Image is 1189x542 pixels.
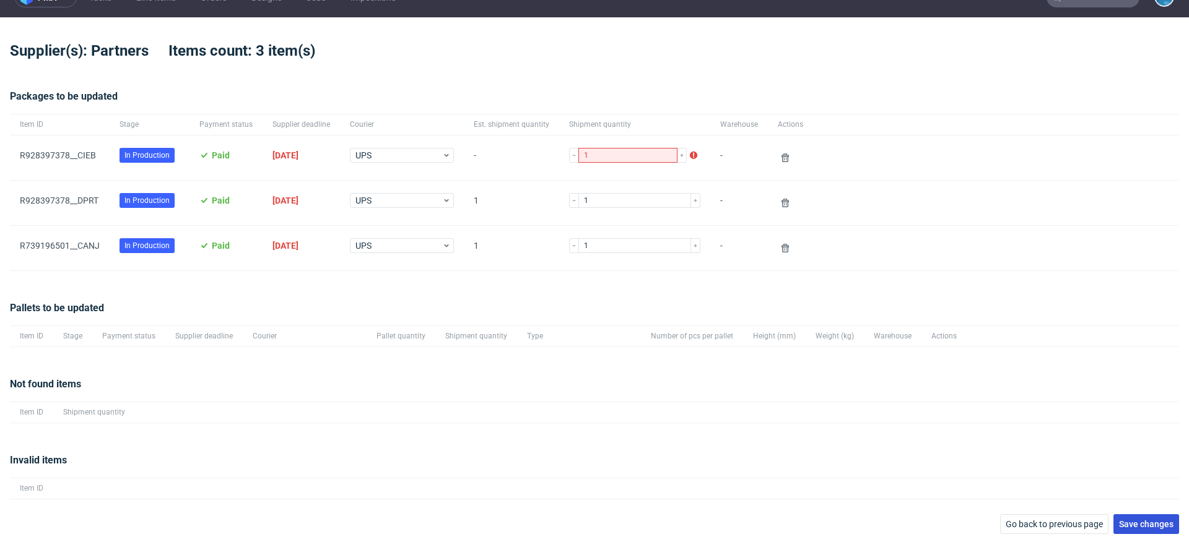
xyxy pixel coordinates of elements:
[527,331,631,342] span: Type
[10,377,1179,402] div: Not found items
[10,42,168,59] span: Supplier(s): Partners
[63,407,125,418] span: Shipment quantity
[816,331,854,342] span: Weight (kg)
[377,331,425,342] span: Pallet quantity
[20,407,43,418] span: Item ID
[124,240,170,251] span: In Production
[63,331,82,342] span: Stage
[355,194,442,207] span: UPS
[10,301,1179,325] div: Pallets to be updated
[931,331,957,342] span: Actions
[253,331,357,342] span: Courier
[720,196,758,210] span: -
[355,149,442,161] span: UPS
[1000,514,1108,534] button: Go back to previous page
[10,89,1179,114] div: Packages to be updated
[168,42,335,59] span: Items count: 3 item(s)
[474,119,549,130] span: Est. shipment quantity
[874,331,912,342] span: Warehouse
[350,119,454,130] span: Courier
[20,483,43,494] span: Item ID
[753,331,796,342] span: Height (mm)
[124,195,170,206] span: In Production
[651,331,733,342] span: Number of pcs per pallet
[102,331,155,342] span: Payment status
[20,196,98,205] a: R928397378__DPRT
[20,331,43,342] span: Item ID
[175,331,233,342] span: Supplier deadline
[120,119,180,130] span: Stage
[272,119,330,130] span: Supplier deadline
[1006,520,1103,528] span: Go back to previous page
[20,119,100,130] span: Item ID
[199,119,253,130] span: Payment status
[20,150,96,160] a: R928397378__CIEB
[474,196,549,210] span: 1
[474,241,549,256] span: 1
[272,196,298,205] span: [DATE]
[272,150,298,160] span: [DATE]
[445,331,507,342] span: Shipment quantity
[720,119,758,130] span: Warehouse
[778,119,803,130] span: Actions
[355,239,442,252] span: UPS
[569,119,700,130] span: Shipment quantity
[1119,520,1174,528] span: Save changes
[212,150,230,160] span: Paid
[720,241,758,256] span: -
[474,150,549,165] span: -
[20,241,100,251] a: R739196501__CANJ
[1113,514,1179,534] button: Save changes
[212,196,230,205] span: Paid
[212,241,230,251] span: Paid
[720,150,758,165] span: -
[272,241,298,251] span: [DATE]
[10,453,1179,478] div: Invalid items
[124,150,170,161] span: In Production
